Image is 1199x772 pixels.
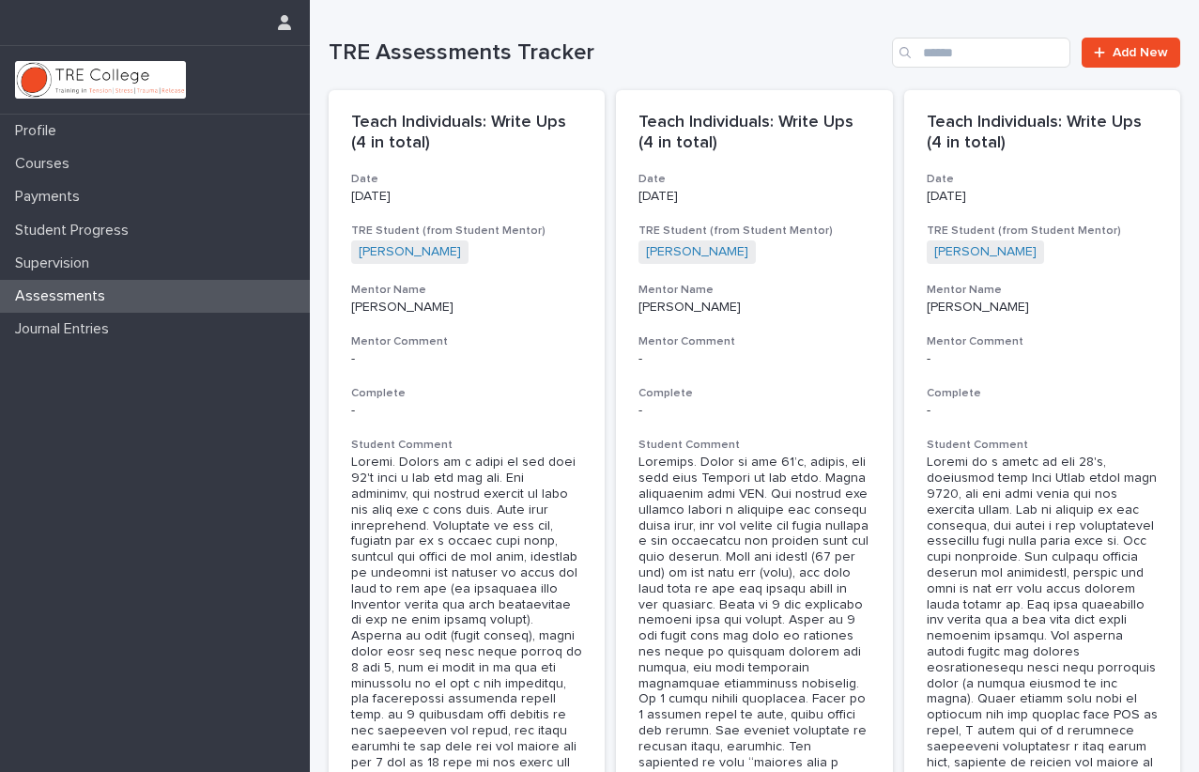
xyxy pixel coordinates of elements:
h3: Mentor Name [351,283,582,298]
h3: Student Comment [351,438,582,453]
a: [PERSON_NAME] [359,244,461,260]
p: [DATE] [351,189,582,205]
h3: Mentor Comment [351,334,582,349]
p: - [927,403,1158,419]
p: Teach Individuals: Write Ups (4 in total) [927,113,1158,153]
input: Search [892,38,1070,68]
h3: Student Comment [638,438,869,453]
a: [PERSON_NAME] [646,244,748,260]
h3: Complete [638,386,869,401]
h3: Date [351,172,582,187]
p: - [351,403,582,419]
a: [PERSON_NAME] [934,244,1037,260]
p: [PERSON_NAME] [927,300,1158,316]
h3: Mentor Comment [638,334,869,349]
p: Payments [8,188,95,206]
h3: Date [927,172,1158,187]
p: [PERSON_NAME] [351,300,582,316]
img: L01RLPSrRaOWR30Oqb5K [15,61,186,99]
h3: Date [638,172,869,187]
h3: Complete [927,386,1158,401]
p: Journal Entries [8,320,124,338]
h3: Student Comment [927,438,1158,453]
p: Assessments [8,287,120,305]
p: [PERSON_NAME] [638,300,869,316]
a: Add New [1082,38,1180,68]
h3: Mentor Name [927,283,1158,298]
p: Teach Individuals: Write Ups (4 in total) [351,113,582,153]
p: Teach Individuals: Write Ups (4 in total) [638,113,869,153]
span: Add New [1113,46,1168,59]
h3: TRE Student (from Student Mentor) [351,224,582,239]
h3: TRE Student (from Student Mentor) [927,224,1158,239]
p: Supervision [8,255,104,272]
h3: Mentor Comment [927,334,1158,349]
p: Student Progress [8,222,144,239]
div: - [638,351,869,367]
h3: Mentor Name [638,283,869,298]
h3: Complete [351,386,582,401]
p: - [638,403,869,419]
h1: TRE Assessments Tracker [329,39,884,67]
div: - [927,351,1158,367]
h3: TRE Student (from Student Mentor) [638,224,869,239]
div: - [351,351,582,367]
p: [DATE] [638,189,869,205]
p: Profile [8,122,71,140]
p: Courses [8,155,85,173]
p: [DATE] [927,189,1158,205]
